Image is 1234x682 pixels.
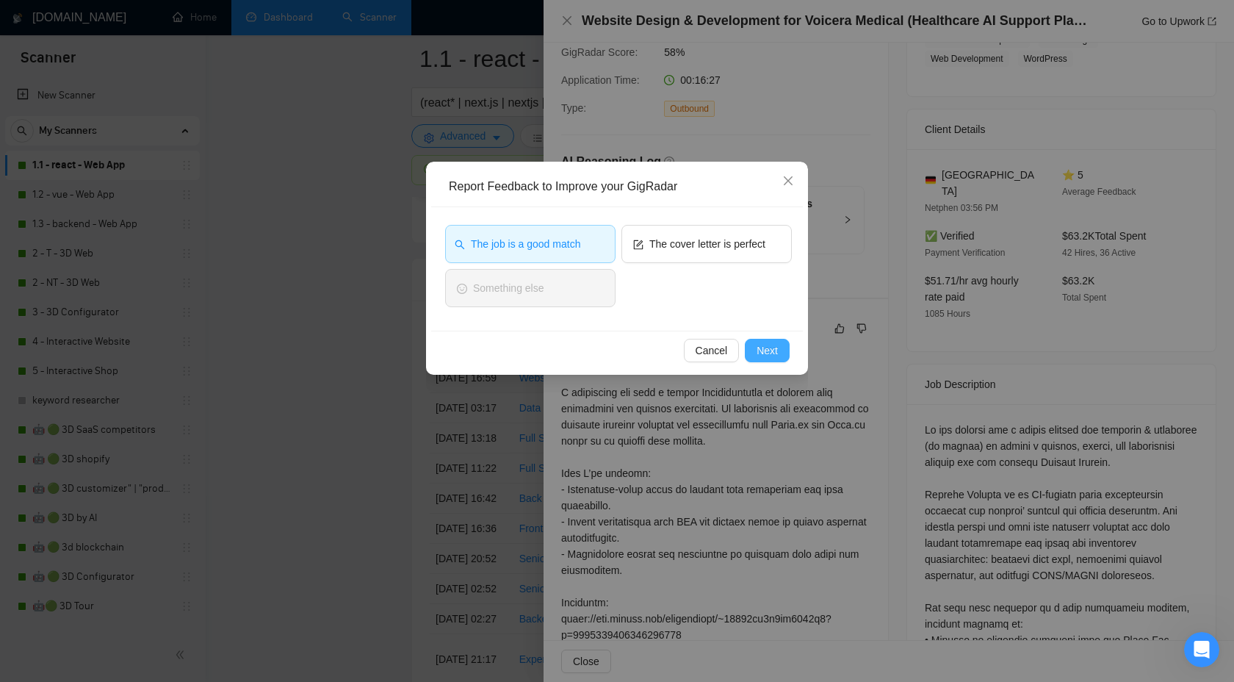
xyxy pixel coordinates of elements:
[455,238,465,249] span: search
[782,175,794,187] span: close
[696,342,728,359] span: Cancel
[1184,632,1219,667] iframe: Intercom live chat
[745,339,790,362] button: Next
[449,179,795,195] div: Report Feedback to Improve your GigRadar
[633,238,643,249] span: form
[757,342,778,359] span: Next
[649,236,765,252] span: The cover letter is perfect
[445,225,616,263] button: searchThe job is a good match
[445,269,616,307] button: smileSomething else
[768,162,808,201] button: Close
[684,339,740,362] button: Cancel
[471,236,580,252] span: The job is a good match
[621,225,792,263] button: formThe cover letter is perfect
